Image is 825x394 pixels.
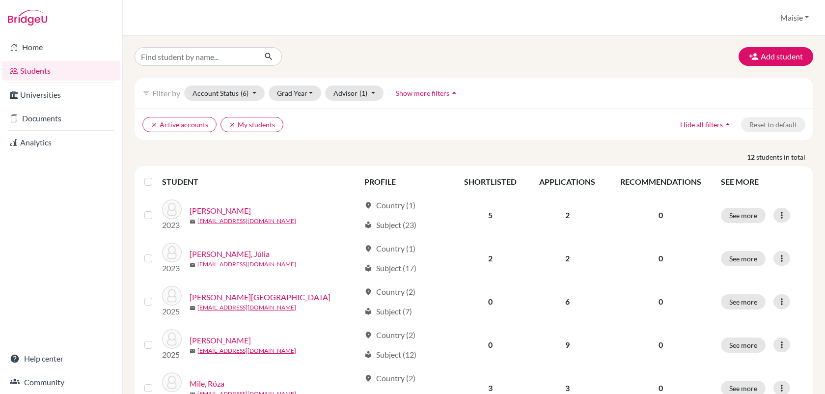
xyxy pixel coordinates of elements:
[364,219,416,231] div: Subject (23)
[364,201,372,209] span: location_on
[190,335,251,346] a: [PERSON_NAME]
[528,280,607,323] td: 6
[364,264,372,272] span: local_library
[613,339,709,351] p: 0
[190,348,195,354] span: mail
[162,243,182,262] img: Carroll, Júlia
[672,117,741,132] button: Hide all filtersarrow_drop_up
[190,262,195,268] span: mail
[364,288,372,296] span: location_on
[723,119,733,129] i: arrow_drop_up
[613,253,709,264] p: 0
[190,291,330,303] a: [PERSON_NAME][GEOGRAPHIC_DATA]
[528,323,607,366] td: 9
[325,85,384,101] button: Advisor(1)
[162,262,182,274] p: 2023
[364,349,416,361] div: Subject (12)
[721,251,766,266] button: See more
[453,170,528,194] th: SHORTLISTED
[197,217,296,225] a: [EMAIL_ADDRESS][DOMAIN_NAME]
[613,209,709,221] p: 0
[364,351,372,359] span: local_library
[135,47,256,66] input: Find student by name...
[197,260,296,269] a: [EMAIL_ADDRESS][DOMAIN_NAME]
[528,194,607,237] td: 2
[613,296,709,308] p: 0
[528,170,607,194] th: APPLICATIONS
[162,306,182,317] p: 2025
[358,170,453,194] th: PROFILE
[220,117,283,132] button: clearMy students
[2,349,120,368] a: Help center
[359,89,367,97] span: (1)
[739,47,813,66] button: Add student
[747,152,756,162] strong: 12
[142,89,150,97] i: filter_list
[2,372,120,392] a: Community
[364,221,372,229] span: local_library
[8,10,47,26] img: Bridge-U
[162,199,182,219] img: Carroll, Anna
[197,346,296,355] a: [EMAIL_ADDRESS][DOMAIN_NAME]
[162,219,182,231] p: 2023
[364,245,372,253] span: location_on
[184,85,265,101] button: Account Status(6)
[364,199,415,211] div: Country (1)
[2,109,120,128] a: Documents
[197,303,296,312] a: [EMAIL_ADDRESS][DOMAIN_NAME]
[162,349,182,361] p: 2025
[190,248,270,260] a: [PERSON_NAME], Júlia
[162,329,182,349] img: Mester, Zsófia
[151,121,158,128] i: clear
[2,37,120,57] a: Home
[229,121,236,128] i: clear
[756,152,813,162] span: students in total
[453,194,528,237] td: 5
[721,208,766,223] button: See more
[364,306,412,317] div: Subject (7)
[364,372,415,384] div: Country (2)
[607,170,715,194] th: RECOMMENDATIONS
[190,305,195,311] span: mail
[449,88,459,98] i: arrow_drop_up
[162,286,182,306] img: Góczán, Dániel
[721,294,766,310] button: See more
[680,120,723,129] span: Hide all filters
[364,286,415,298] div: Country (2)
[269,85,322,101] button: Grad Year
[190,205,251,217] a: [PERSON_NAME]
[142,117,217,132] button: clearActive accounts
[613,382,709,394] p: 0
[2,61,120,81] a: Students
[152,88,180,98] span: Filter by
[2,133,120,152] a: Analytics
[721,338,766,353] button: See more
[528,237,607,280] td: 2
[364,262,416,274] div: Subject (17)
[776,8,813,27] button: Maisie
[453,280,528,323] td: 0
[190,219,195,225] span: mail
[741,117,805,132] button: Reset to default
[453,237,528,280] td: 2
[396,89,449,97] span: Show more filters
[715,170,809,194] th: SEE MORE
[453,323,528,366] td: 0
[387,85,467,101] button: Show more filtersarrow_drop_up
[364,329,415,341] div: Country (2)
[364,308,372,315] span: local_library
[162,372,182,392] img: Mile, Róza
[364,374,372,382] span: location_on
[364,243,415,254] div: Country (1)
[162,170,358,194] th: STUDENT
[241,89,248,97] span: (6)
[364,331,372,339] span: location_on
[2,85,120,105] a: Universities
[190,378,224,390] a: Mile, Róza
